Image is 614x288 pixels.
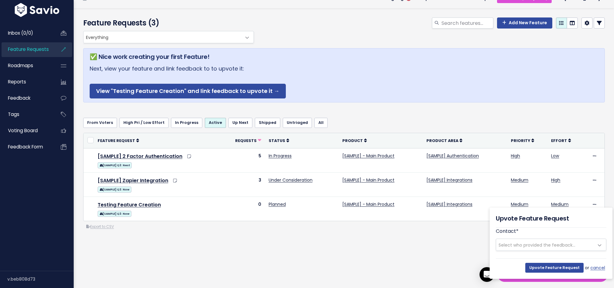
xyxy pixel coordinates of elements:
a: Feedback [2,91,51,105]
a: All [314,118,328,128]
span: Feedback [8,95,30,101]
a: In Progress [269,153,292,159]
a: Product Area [426,137,462,144]
a: Export to CSV [86,224,114,229]
span: Effort [551,138,567,143]
span: Roadmaps [8,62,33,69]
a: Requests [235,137,261,144]
a: Feedback form [2,140,51,154]
a: [SAMPLE] Q3: Now [98,209,131,217]
input: Search features... [441,17,493,29]
span: Status [269,138,285,143]
a: [SAMPLE] - Main Product [342,201,394,207]
a: [SAMPLE] Q3: Next [98,161,132,169]
a: [SAMPLE] - Main Product [342,177,394,183]
a: [SAMPLE] Integrations [426,201,472,207]
span: Everything [84,31,241,43]
a: [SAMPLE] 2 Factor Authentication [98,153,182,160]
a: [SAMPLE] - Main Product [342,153,394,159]
a: [SAMPLE] Zapier Integration [98,177,168,184]
ul: Filter feature requests [83,118,605,128]
a: From Voters [83,118,117,128]
a: Under Consideration [269,177,313,183]
span: Reports [8,79,26,85]
a: [SAMPLE] Authentication [426,153,479,159]
a: Feature Request [98,137,139,144]
a: Untriaged [283,118,312,128]
a: [SAMPLE] Q3: Now [98,185,131,193]
span: Feature Requests [8,46,49,52]
span: Everything [83,31,254,43]
a: High [551,177,560,183]
a: Product [342,137,367,144]
a: High Pri / Low Effort [119,118,169,128]
td: 5 [223,148,265,172]
a: Testing Feature Creation [98,201,161,208]
a: Low [551,153,559,159]
div: Open Intercom Messenger [480,267,494,282]
a: High [511,153,520,159]
a: Priority [511,137,534,144]
span: [SAMPLE] Q3: Now [98,186,131,193]
h5: ✅ Nice work creating your first Feature! [90,52,598,61]
h5: Upvote Feature Request [496,214,569,223]
a: Add New Feature [497,17,552,29]
a: Medium [511,201,528,207]
p: Next, view your feature and link feedback to to upvote it: [90,64,598,98]
a: Inbox (0/0) [2,26,51,40]
a: Status [269,137,289,144]
a: Reports [2,75,51,89]
span: [SAMPLE] Q3: Now [98,211,131,217]
input: Upvote Feature Request [525,263,584,273]
span: Priority [511,138,530,143]
a: In Progress [171,118,202,128]
td: 3 [223,172,265,197]
a: Active [205,118,226,128]
span: [SAMPLE] Q3: Next [98,162,132,168]
span: Feedback form [8,144,43,150]
a: Effort [551,137,571,144]
a: Shipped [255,118,280,128]
a: Medium [511,177,528,183]
h4: Feature Requests (3) [83,17,251,29]
a: View "Testing Feature Creation" and link feedback to upvote it → [90,84,286,99]
a: Voting Board [2,124,51,138]
a: Up Next [228,118,252,128]
a: Roadmaps [2,59,51,73]
a: cancel [590,264,606,272]
span: Inbox (0/0) [8,30,33,36]
td: 0 [223,197,265,221]
label: Contact [496,228,519,235]
a: Tags [2,107,51,121]
img: logo-white.9d6f32f41409.svg [13,3,61,17]
a: Feature Requests [2,42,51,56]
span: Product [342,138,363,143]
span: Select who provided the feedback... [499,242,575,248]
div: v.beb808d73 [7,271,74,287]
span: Voting Board [8,127,38,134]
span: Feature Request [98,138,135,143]
span: Requests [235,138,257,143]
a: Planned [269,201,286,207]
a: Medium [551,201,569,207]
span: Product Area [426,138,458,143]
span: Tags [8,111,19,117]
div: or [496,258,606,273]
a: [SAMPLE] Integrations [426,177,472,183]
